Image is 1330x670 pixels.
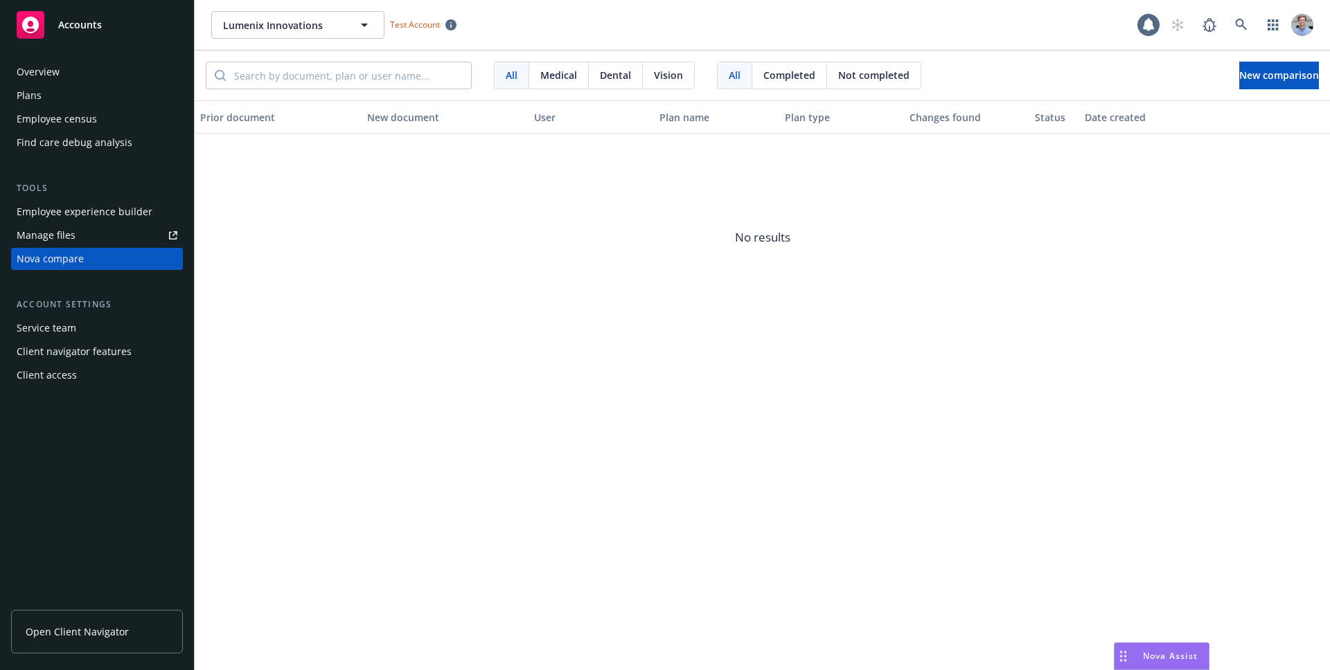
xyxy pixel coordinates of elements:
[390,19,440,30] span: Test Account
[195,134,1330,341] span: No results
[17,201,152,223] div: Employee experience builder
[910,110,1024,125] div: Changes found
[11,224,183,246] a: Manage files
[223,18,343,33] span: Lumenix Innovations
[904,100,1029,134] button: Changes found
[11,84,183,107] a: Plans
[1259,11,1287,39] a: Switch app
[367,110,523,125] div: New document
[1079,100,1205,134] button: Date created
[11,317,183,339] a: Service team
[600,68,631,82] span: Dental
[11,108,183,130] a: Employee census
[11,341,183,363] a: Client navigator features
[1164,11,1191,39] a: Start snowing
[195,100,362,134] button: Prior document
[17,317,76,339] div: Service team
[534,110,648,125] div: User
[1035,110,1074,125] div: Status
[1114,642,1209,670] button: Nova Assist
[1227,11,1255,39] a: Search
[1029,100,1079,134] button: Status
[1115,643,1132,669] div: Drag to move
[26,624,129,639] span: Open Client Navigator
[1291,14,1313,36] img: photo
[11,181,183,195] div: Tools
[17,61,60,83] div: Overview
[17,132,132,154] div: Find care debug analysis
[11,61,183,83] a: Overview
[506,68,517,82] span: All
[200,110,356,125] div: Prior document
[226,62,471,89] input: Search by document, plan or user name...
[763,68,815,82] span: Completed
[11,364,183,386] a: Client access
[11,201,183,223] a: Employee experience builder
[838,68,910,82] span: Not completed
[17,341,132,363] div: Client navigator features
[659,110,774,125] div: Plan name
[1239,62,1319,89] button: New comparison
[729,68,741,82] span: All
[1143,650,1198,662] span: Nova Assist
[17,84,42,107] div: Plans
[362,100,529,134] button: New document
[211,11,384,39] button: Lumenix Innovations
[1196,11,1223,39] a: Report a Bug
[11,298,183,311] div: Account settings
[11,132,183,154] a: Find care debug analysis
[540,68,577,82] span: Medical
[384,17,462,32] span: Test Account
[785,110,899,125] div: Plan type
[11,6,183,44] a: Accounts
[17,224,76,246] div: Manage files
[654,68,683,82] span: Vision
[11,248,183,270] a: Nova compare
[1085,110,1199,125] div: Date created
[17,108,97,130] div: Employee census
[215,70,226,81] svg: Search
[1239,69,1319,82] span: New comparison
[17,248,84,270] div: Nova compare
[58,19,102,30] span: Accounts
[17,364,77,386] div: Client access
[654,100,779,134] button: Plan name
[779,100,905,134] button: Plan type
[529,100,654,134] button: User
